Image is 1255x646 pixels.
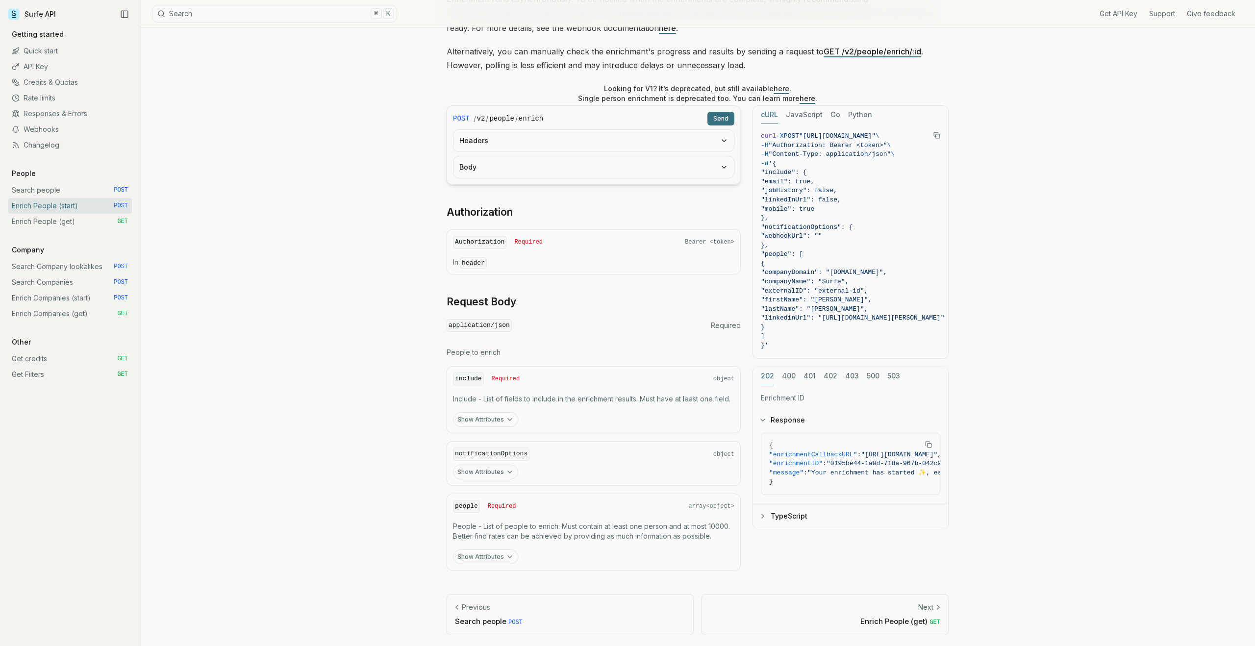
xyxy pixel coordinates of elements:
button: 202 [761,367,774,385]
button: Copy Text [929,128,944,143]
button: Collapse Sidebar [117,7,132,22]
a: Get credits GET [8,351,132,367]
span: "0195be44-1a0d-718a-967b-042c9d17ffd7" [827,460,972,467]
span: : [857,451,861,458]
button: Search⌘K [152,5,397,23]
a: Search people POST [8,182,132,198]
p: Company [8,245,48,255]
a: GET /v2/people/enrich/:id [824,47,921,56]
span: "Your enrichment has started ✨, estimated time: 2 seconds." [807,469,1037,476]
p: In: [453,257,734,268]
span: array<object> [688,502,734,510]
a: Request Body [447,295,516,309]
button: 401 [803,367,816,385]
span: "linkedInUrl": false, [761,196,841,203]
span: "[URL][DOMAIN_NAME]" [799,132,876,140]
button: Show Attributes [453,412,518,427]
span: "companyDomain": "[DOMAIN_NAME]", [761,269,887,276]
button: Response [753,407,948,433]
button: TypeScript [753,503,948,529]
span: \ [891,150,895,158]
span: "message" [769,469,803,476]
code: v2 [477,114,485,124]
a: Authorization [447,205,513,219]
p: Include - List of fields to include in the enrichment results. Must have at least one field. [453,394,734,404]
span: '{ [769,160,777,167]
p: Enrichment ID [761,393,940,403]
button: 503 [887,367,900,385]
p: Search people [455,616,685,626]
span: POST [784,132,799,140]
span: "firstName": "[PERSON_NAME]", [761,296,872,303]
span: \ [876,132,879,140]
span: "include": { [761,169,807,176]
span: object [713,375,734,383]
span: "people": [ [761,250,803,258]
a: Enrich People (start) POST [8,198,132,214]
span: POST [114,263,128,271]
a: Search Companies POST [8,274,132,290]
span: GET [117,355,128,363]
a: Support [1149,9,1175,19]
span: "enrichmentCallbackURL" [769,451,857,458]
a: Enrich Companies (start) POST [8,290,132,306]
p: People - List of people to enrich. Must contain at least one person and at most 10000. Better fin... [453,522,734,541]
p: Enrich People (get) [710,616,940,626]
span: }' [761,342,769,349]
span: Required [514,238,543,246]
button: Body [453,156,734,178]
span: "enrichmentID" [769,460,823,467]
span: GET [117,371,128,378]
span: -X [776,132,784,140]
span: "email": true, [761,178,814,185]
a: Webhooks [8,122,132,137]
span: : [823,460,827,467]
span: -H [761,142,769,149]
a: Quick start [8,43,132,59]
a: Enrich Companies (get) GET [8,306,132,322]
a: PreviousSearch people POST [447,594,694,635]
span: -H [761,150,769,158]
a: API Key [8,59,132,75]
span: "externalID": "external-id", [761,287,868,295]
span: POST [114,278,128,286]
p: People to enrich [447,348,741,357]
span: , [937,451,941,458]
span: POST [114,294,128,302]
span: "companyName": "Surfe", [761,278,849,285]
kbd: ⌘ [371,8,381,19]
a: here [774,84,789,93]
div: Response [753,433,948,503]
p: Alternatively, you can manually check the enrichment's progress and results by sending a request ... [447,45,949,72]
button: Show Attributes [453,465,518,479]
a: Changelog [8,137,132,153]
code: Authorization [453,236,506,249]
a: Search Company lookalikes POST [8,259,132,274]
span: "Content-Type: application/json" [769,150,891,158]
a: Rate limits [8,90,132,106]
button: 400 [782,367,796,385]
span: POST [114,186,128,194]
span: Required [711,321,741,330]
span: POST [453,114,470,124]
a: Enrich People (get) GET [8,214,132,229]
code: people [489,114,514,124]
a: here [659,23,676,33]
a: Credits & Quotas [8,75,132,90]
a: Get Filters GET [8,367,132,382]
span: GET [117,218,128,225]
a: Responses & Errors [8,106,132,122]
span: "[URL][DOMAIN_NAME]" [861,451,937,458]
button: Send [707,112,734,125]
a: here [800,94,815,102]
span: "Authorization: Bearer <token>" [769,142,887,149]
span: -d [761,160,769,167]
span: { [769,442,773,449]
button: 500 [867,367,879,385]
span: : [803,469,807,476]
button: Show Attributes [453,549,518,564]
span: POST [508,619,523,626]
span: "linkedinUrl": "[URL][DOMAIN_NAME][PERSON_NAME]" [761,314,944,322]
a: NextEnrich People (get) GET [702,594,949,635]
button: cURL [761,106,778,124]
